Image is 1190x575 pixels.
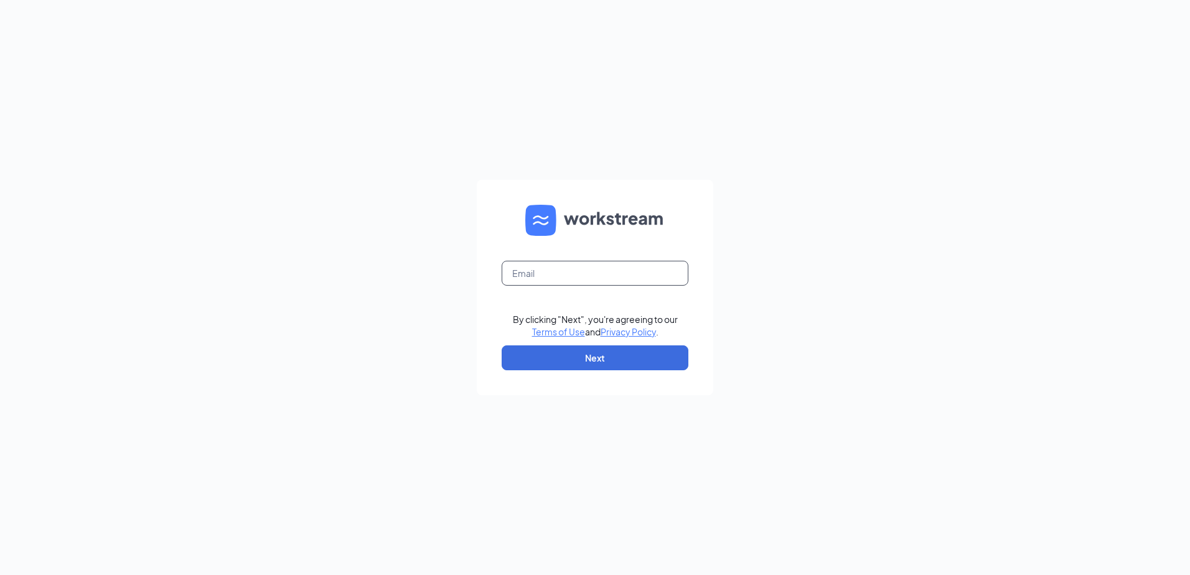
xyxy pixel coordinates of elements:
[502,345,688,370] button: Next
[601,326,656,337] a: Privacy Policy
[502,261,688,286] input: Email
[525,205,665,236] img: WS logo and Workstream text
[532,326,585,337] a: Terms of Use
[513,313,678,338] div: By clicking "Next", you're agreeing to our and .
